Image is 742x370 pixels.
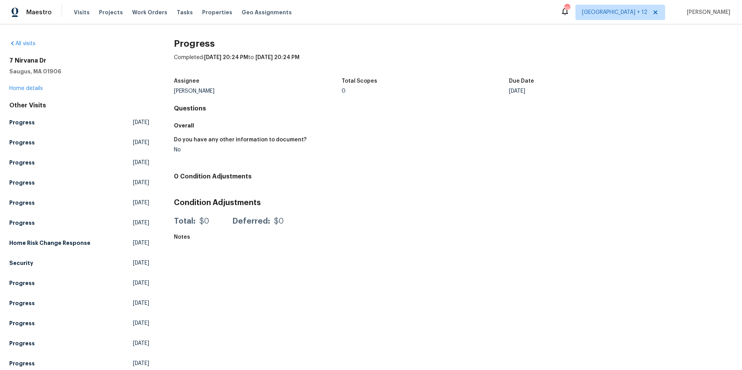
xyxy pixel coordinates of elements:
[133,159,149,166] span: [DATE]
[133,139,149,146] span: [DATE]
[9,259,33,267] h5: Security
[9,316,149,330] a: Progress[DATE]
[9,139,35,146] h5: Progress
[133,219,149,227] span: [DATE]
[174,54,733,74] div: Completed: to
[174,78,199,84] h5: Assignee
[199,217,209,225] div: $0
[133,360,149,367] span: [DATE]
[9,68,149,75] h5: Saugus, MA 01906
[174,105,733,112] h4: Questions
[9,159,35,166] h5: Progress
[9,86,43,91] a: Home details
[174,122,733,129] h5: Overall
[174,217,196,225] div: Total:
[202,8,232,16] span: Properties
[9,256,149,270] a: Security[DATE]
[133,199,149,207] span: [DATE]
[133,239,149,247] span: [DATE]
[133,339,149,347] span: [DATE]
[9,176,149,190] a: Progress[DATE]
[133,299,149,307] span: [DATE]
[9,156,149,170] a: Progress[DATE]
[133,179,149,187] span: [DATE]
[174,173,733,180] h4: 0 Condition Adjustments
[133,279,149,287] span: [DATE]
[9,319,35,327] h5: Progress
[9,216,149,230] a: Progress[DATE]
[342,78,377,84] h5: Total Scopes
[174,88,342,94] div: [PERSON_NAME]
[9,41,36,46] a: All visits
[9,119,35,126] h5: Progress
[26,8,52,16] span: Maestro
[99,8,123,16] span: Projects
[174,234,190,240] h5: Notes
[9,279,35,287] h5: Progress
[9,136,149,149] a: Progress[DATE]
[509,88,677,94] div: [DATE]
[9,299,35,307] h5: Progress
[174,199,733,207] h3: Condition Adjustments
[9,219,35,227] h5: Progress
[74,8,90,16] span: Visits
[174,40,733,48] h2: Progress
[9,102,149,109] div: Other Visits
[582,8,647,16] span: [GEOGRAPHIC_DATA] + 12
[9,336,149,350] a: Progress[DATE]
[564,5,570,12] div: 197
[9,276,149,290] a: Progress[DATE]
[177,10,193,15] span: Tasks
[9,57,149,64] h2: 7 Nirvana Dr
[509,78,534,84] h5: Due Date
[9,115,149,129] a: Progress[DATE]
[9,179,35,187] h5: Progress
[204,55,248,60] span: [DATE] 20:24 PM
[133,259,149,267] span: [DATE]
[9,236,149,250] a: Home Risk Change Response[DATE]
[9,196,149,210] a: Progress[DATE]
[133,119,149,126] span: [DATE]
[342,88,509,94] div: 0
[232,217,270,225] div: Deferred:
[174,137,306,143] h5: Do you have any other information to document?
[9,296,149,310] a: Progress[DATE]
[132,8,167,16] span: Work Orders
[9,239,90,247] h5: Home Risk Change Response
[9,339,35,347] h5: Progress
[9,360,35,367] h5: Progress
[274,217,284,225] div: $0
[174,147,447,153] div: No
[255,55,300,60] span: [DATE] 20:24 PM
[133,319,149,327] span: [DATE]
[242,8,292,16] span: Geo Assignments
[684,8,730,16] span: [PERSON_NAME]
[9,199,35,207] h5: Progress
